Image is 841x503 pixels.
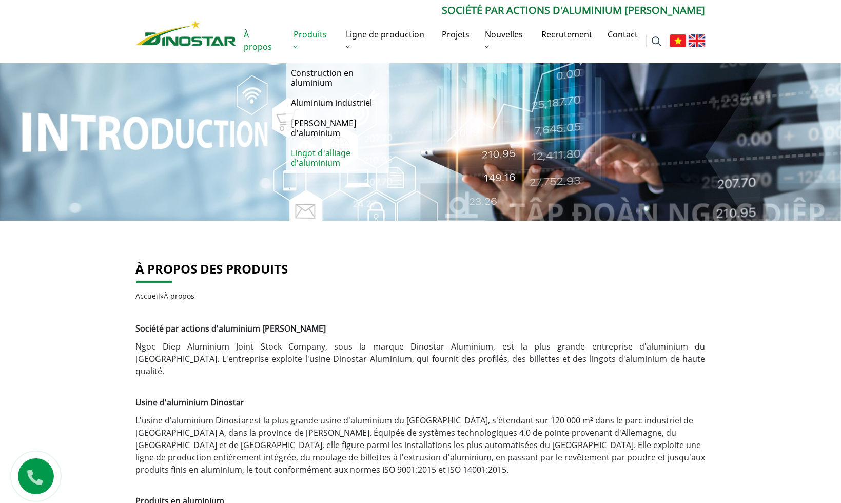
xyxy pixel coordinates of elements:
[136,20,237,45] img: Nhôm Dinostar
[286,143,389,173] a: Lingot d'alliage d'aluminium
[291,97,373,108] font: Aluminium industriel
[136,397,245,408] font: Usine d'aluminium Dinostar
[286,18,338,63] a: Produits
[542,29,593,40] font: Recrutement
[670,34,686,47] img: Tiếng Việt
[600,18,646,51] a: Contact
[236,18,286,63] a: À propos
[485,29,523,40] font: Nouvelles
[136,260,288,277] a: À propos des produits
[286,93,389,113] a: Aluminium industriel
[136,415,706,475] font: est la plus grande usine d'aluminium du [GEOGRAPHIC_DATA], s'étendant sur 120 000 m² dans le parc...
[346,29,424,40] font: Ligne de production
[161,291,164,301] font: »
[291,118,357,139] font: [PERSON_NAME] d'aluminium
[291,147,351,168] font: Lingot d'alliage d'aluminium
[136,341,325,352] a: Ngoc Diep Aluminium Joint Stock Company
[338,18,435,63] a: Ligne de production
[689,34,705,47] img: Anglais
[294,29,327,40] font: Produits
[136,291,161,301] a: Accueil
[136,323,326,334] font: Société par actions d'aluminium [PERSON_NAME]
[652,36,661,46] img: recherche
[136,415,250,426] a: L'usine d'aluminium Dinostar
[477,18,534,63] a: Nouvelles
[442,29,470,40] font: Projets
[164,291,195,301] font: À propos
[244,29,272,52] font: À propos
[434,18,477,51] a: Projets
[286,113,389,143] a: [PERSON_NAME] d'aluminium
[291,67,354,88] font: Construction en aluminium
[534,18,600,51] a: Recrutement
[286,63,389,93] a: Construction en aluminium
[442,3,706,17] font: Société par actions d'aluminium [PERSON_NAME]
[608,29,638,40] font: Contact
[136,341,706,377] font: , sous la marque Dinostar Aluminium, est la plus grande entreprise d'aluminium du [GEOGRAPHIC_DAT...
